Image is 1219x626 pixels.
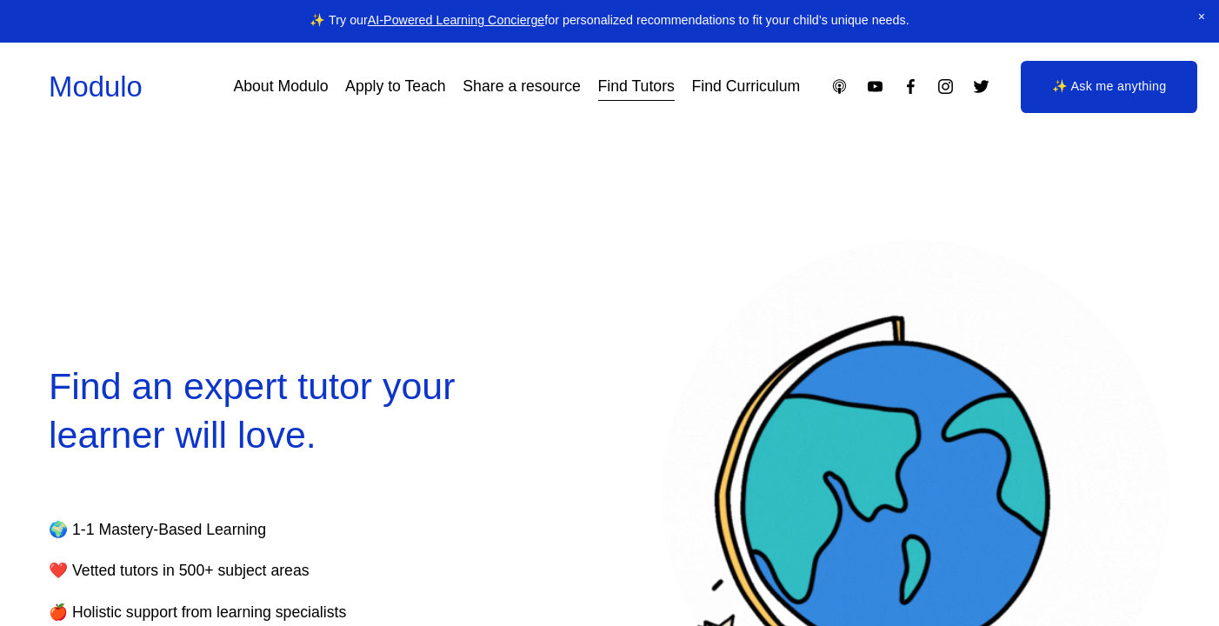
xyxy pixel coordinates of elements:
[345,71,446,102] a: Apply to Teach
[368,13,544,27] a: AI-Powered Learning Concierge
[49,362,557,459] h2: Find an expert tutor your learner will love.
[692,71,801,102] a: Find Curriculum
[902,77,920,96] a: Facebook
[49,70,143,103] a: Modulo
[830,77,849,96] a: Apple Podcasts
[49,516,510,544] p: 🌍 1-1 Mastery-Based Learning
[233,71,328,102] a: About Modulo
[866,77,884,96] a: YouTube
[49,557,510,585] p: ❤️ Vetted tutors in 500+ subject areas
[936,77,955,96] a: Instagram
[463,71,581,102] a: Share a resource
[598,71,675,102] a: Find Tutors
[972,77,990,96] a: Twitter
[1021,61,1197,113] a: ✨ Ask me anything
